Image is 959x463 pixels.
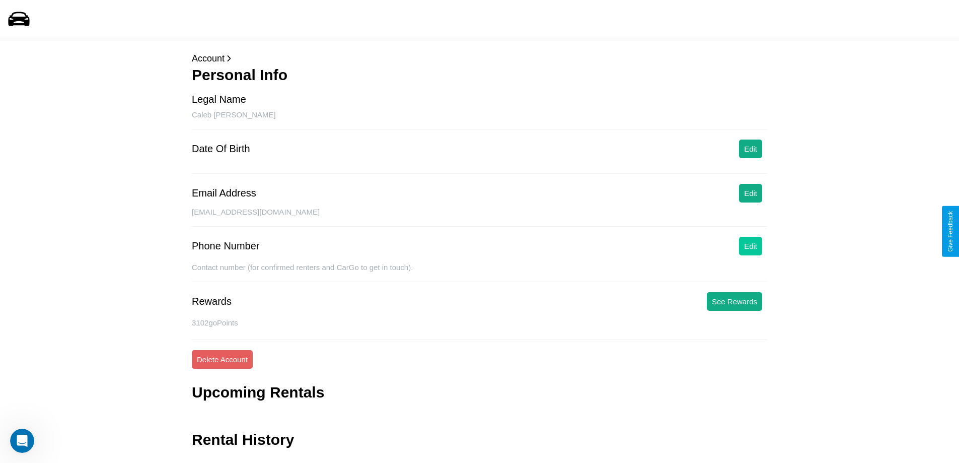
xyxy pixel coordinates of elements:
button: Edit [739,140,762,158]
div: [EMAIL_ADDRESS][DOMAIN_NAME] [192,208,767,227]
iframe: Intercom live chat [10,429,34,453]
p: Account [192,50,767,67]
button: Delete Account [192,350,253,369]
h3: Upcoming Rentals [192,384,324,401]
div: Email Address [192,187,256,199]
button: Edit [739,237,762,255]
h3: Rental History [192,431,294,448]
div: Rewards [192,296,232,307]
div: Date Of Birth [192,143,250,155]
div: Legal Name [192,94,246,105]
p: 3102 goPoints [192,316,767,329]
button: Edit [739,184,762,203]
div: Phone Number [192,240,260,252]
button: See Rewards [707,292,762,311]
div: Give Feedback [947,211,954,252]
h3: Personal Info [192,67,767,84]
div: Caleb [PERSON_NAME] [192,110,767,129]
div: Contact number (for confirmed renters and CarGo to get in touch). [192,263,767,282]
